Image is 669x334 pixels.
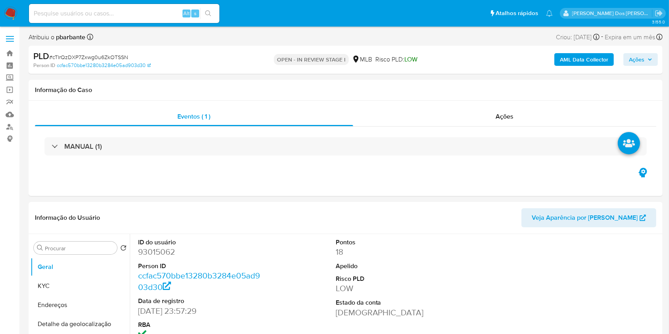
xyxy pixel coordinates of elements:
dd: LOW [336,283,459,294]
button: search-icon [200,8,216,19]
p: priscilla.barbante@mercadopago.com.br [572,10,652,17]
span: Ações [629,53,644,66]
span: Risco PLD: [375,55,417,64]
div: Criou: [DATE] [556,32,600,42]
span: LOW [404,55,417,64]
input: Procurar [45,245,114,252]
dt: Pontos [336,238,459,247]
dt: Person ID [138,262,262,271]
dd: [DATE] 23:57:29 [138,305,262,317]
a: ccfac570bbe13280b3284e05ad903d30 [57,62,151,69]
span: Expira em um mês [605,33,655,42]
b: PLD [33,50,49,62]
button: Geral [31,257,130,276]
input: Pesquise usuários ou casos... [29,8,219,19]
h1: Informação do Usuário [35,214,100,222]
p: OPEN - IN REVIEW STAGE I [274,54,349,65]
dt: Data de registro [138,297,262,305]
span: - [601,32,603,42]
button: Retornar ao pedido padrão [120,245,127,253]
dt: Risco PLD [336,274,459,283]
span: Eventos ( 1 ) [178,112,211,121]
dt: Apelido [336,262,459,271]
a: Notificações [546,10,553,17]
dt: Estado da conta [336,298,459,307]
div: MANUAL (1) [44,137,647,155]
a: Sair [655,9,663,17]
span: Ações [496,112,514,121]
button: KYC [31,276,130,296]
button: AML Data Collector [554,53,614,66]
b: AML Data Collector [560,53,608,66]
span: Atribuiu o [29,33,85,42]
dd: 93015062 [138,246,262,257]
dd: [DEMOGRAPHIC_DATA] [336,307,459,318]
span: Atalhos rápidos [496,9,538,17]
div: MLB [352,55,372,64]
span: Veja Aparência por [PERSON_NAME] [532,208,638,227]
a: ccfac570bbe13280b3284e05ad903d30 [138,270,260,292]
span: s [194,10,196,17]
b: Person ID [33,62,55,69]
dt: ID do usuário [138,238,262,247]
b: pbarbante [54,33,85,42]
dt: RBA [138,321,262,329]
button: Veja Aparência por [PERSON_NAME] [521,208,656,227]
span: # cTIrQzDXP7Zxwg0u6ZkOTSSN [49,53,128,61]
button: Ações [623,53,658,66]
h1: Informação do Caso [35,86,656,94]
button: Procurar [37,245,43,251]
button: Endereços [31,296,130,315]
span: Alt [183,10,190,17]
h3: MANUAL (1) [64,142,102,151]
dd: 18 [336,246,459,257]
button: Detalhe da geolocalização [31,315,130,334]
